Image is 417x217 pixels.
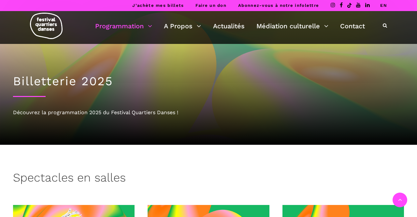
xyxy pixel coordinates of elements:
[256,20,328,32] a: Médiation culturelle
[13,108,404,117] div: Découvrez la programmation 2025 du Festival Quartiers Danses !
[95,20,152,32] a: Programmation
[13,74,404,88] h1: Billetterie 2025
[213,20,245,32] a: Actualités
[340,20,365,32] a: Contact
[13,171,126,187] h3: Spectacles en salles
[195,3,226,8] a: Faire un don
[238,3,319,8] a: Abonnez-vous à notre infolettre
[30,13,63,39] img: logo-fqd-med
[164,20,201,32] a: A Propos
[132,3,184,8] a: J’achète mes billets
[380,3,387,8] a: EN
